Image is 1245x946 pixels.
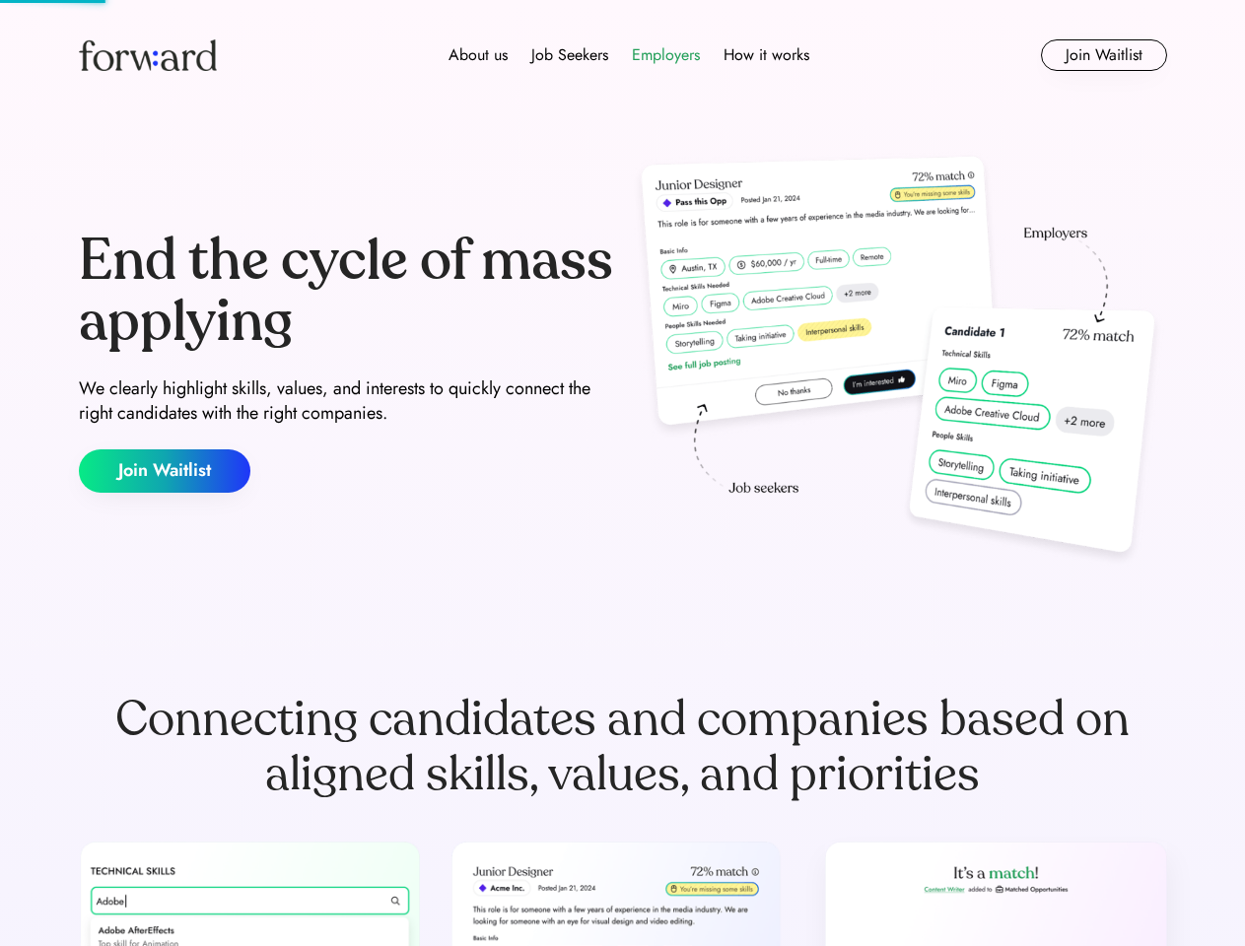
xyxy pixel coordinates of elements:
[631,150,1167,574] img: hero-image.png
[79,449,250,493] button: Join Waitlist
[449,43,508,67] div: About us
[632,43,700,67] div: Employers
[79,692,1167,802] div: Connecting candidates and companies based on aligned skills, values, and priorities
[79,231,615,352] div: End the cycle of mass applying
[79,376,615,426] div: We clearly highlight skills, values, and interests to quickly connect the right candidates with t...
[724,43,809,67] div: How it works
[1041,39,1167,71] button: Join Waitlist
[531,43,608,67] div: Job Seekers
[79,39,217,71] img: Forward logo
